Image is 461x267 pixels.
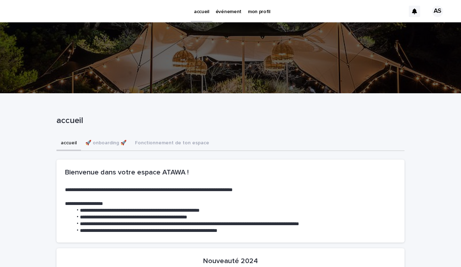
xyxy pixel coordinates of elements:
h2: Bienvenue dans votre espace ATAWA ! [65,168,396,177]
button: accueil [56,136,81,151]
button: Fonctionnement de ton espace [131,136,213,151]
h2: Nouveauté 2024 [203,257,258,265]
div: AS [432,6,443,17]
button: 🚀 onboarding 🚀 [81,136,131,151]
p: accueil [56,116,402,126]
img: Ls34BcGeRexTGTNfXpUC [14,4,83,18]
